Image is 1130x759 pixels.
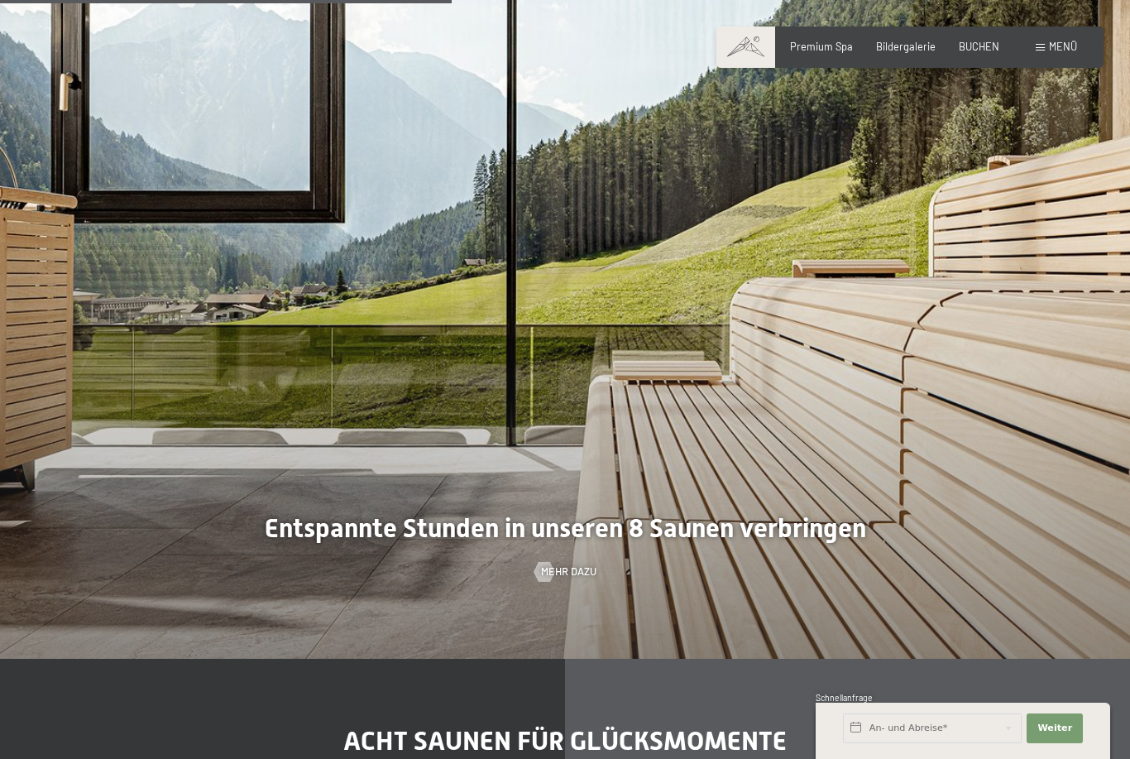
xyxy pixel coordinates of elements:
[959,40,999,53] a: BUCHEN
[1049,40,1077,53] span: Menü
[1027,713,1083,743] button: Weiter
[816,693,873,703] span: Schnellanfrage
[1037,722,1072,735] span: Weiter
[343,725,787,757] span: Acht Saunen für Glücksmomente
[541,564,596,579] span: Mehr dazu
[876,40,936,53] a: Bildergalerie
[790,40,853,53] a: Premium Spa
